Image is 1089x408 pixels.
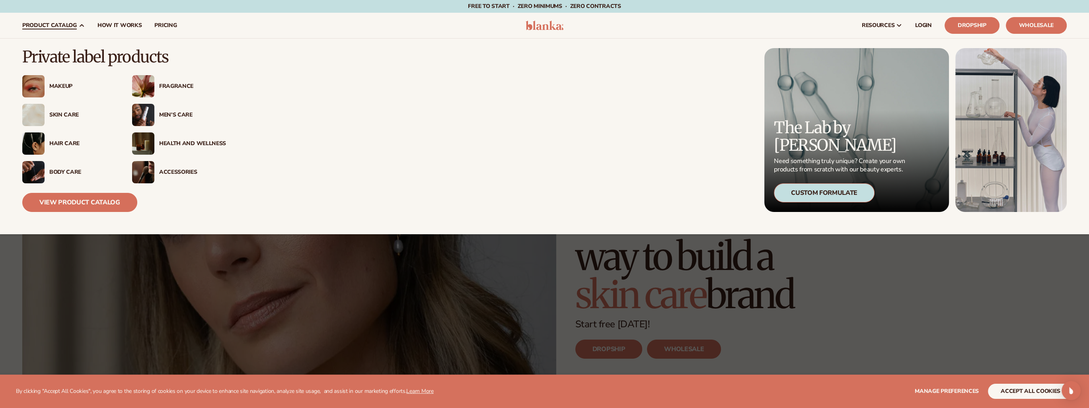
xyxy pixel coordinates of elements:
[154,22,177,29] span: pricing
[49,140,116,147] div: Hair Care
[774,183,875,202] div: Custom Formulate
[159,140,226,147] div: Health And Wellness
[97,22,142,29] span: How It Works
[132,75,154,97] img: Pink blooming flower.
[132,161,226,183] a: Female with makeup brush. Accessories
[22,132,45,155] img: Female hair pulled back with clips.
[132,161,154,183] img: Female with makeup brush.
[774,119,908,154] p: The Lab by [PERSON_NAME]
[159,169,226,176] div: Accessories
[132,132,226,155] a: Candles and incense on table. Health And Wellness
[91,13,148,38] a: How It Works
[22,75,116,97] a: Female with glitter eye makeup. Makeup
[955,48,1067,212] img: Female in lab with equipment.
[159,83,226,90] div: Fragrance
[855,13,909,38] a: resources
[148,13,183,38] a: pricing
[22,48,226,66] p: Private label products
[49,112,116,119] div: Skin Care
[16,13,91,38] a: product catalog
[22,104,116,126] a: Cream moisturizer swatch. Skin Care
[132,132,154,155] img: Candles and incense on table.
[22,193,137,212] a: View Product Catalog
[862,22,894,29] span: resources
[526,21,563,30] img: logo
[22,75,45,97] img: Female with glitter eye makeup.
[945,17,999,34] a: Dropship
[132,75,226,97] a: Pink blooming flower. Fragrance
[22,132,116,155] a: Female hair pulled back with clips. Hair Care
[468,2,621,10] span: Free to start · ZERO minimums · ZERO contracts
[406,387,433,395] a: Learn More
[159,112,226,119] div: Men’s Care
[1062,381,1081,400] div: Open Intercom Messenger
[1006,17,1067,34] a: Wholesale
[22,161,116,183] a: Male hand applying moisturizer. Body Care
[49,83,116,90] div: Makeup
[16,388,434,395] p: By clicking "Accept All Cookies", you agree to the storing of cookies on your device to enhance s...
[22,161,45,183] img: Male hand applying moisturizer.
[132,104,226,126] a: Male holding moisturizer bottle. Men’s Care
[915,22,932,29] span: LOGIN
[764,48,949,212] a: Microscopic product formula. The Lab by [PERSON_NAME] Need something truly unique? Create your ow...
[49,169,116,176] div: Body Care
[22,104,45,126] img: Cream moisturizer swatch.
[22,22,77,29] span: product catalog
[774,157,908,174] p: Need something truly unique? Create your own products from scratch with our beauty experts.
[132,104,154,126] img: Male holding moisturizer bottle.
[988,384,1073,399] button: accept all cookies
[915,387,979,395] span: Manage preferences
[915,384,979,399] button: Manage preferences
[909,13,938,38] a: LOGIN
